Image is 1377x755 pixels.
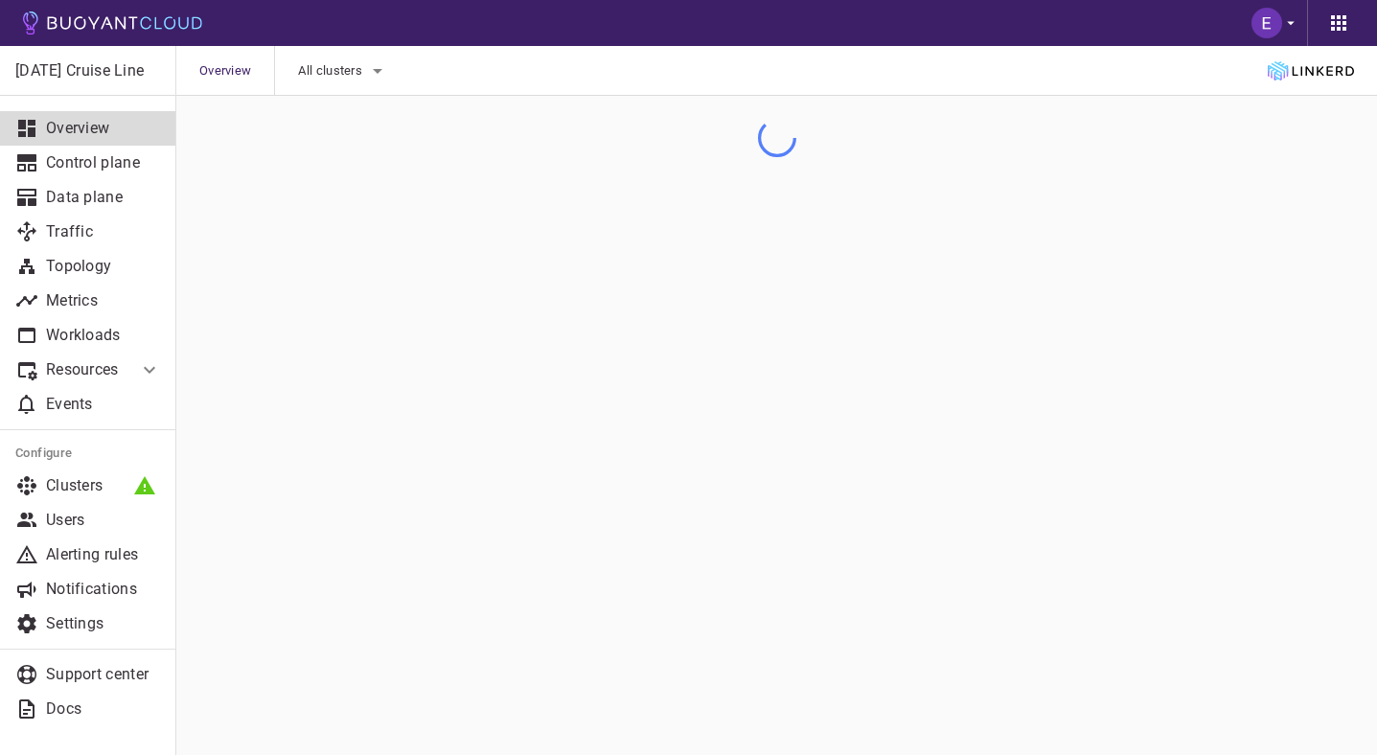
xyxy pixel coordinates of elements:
p: Events [46,395,161,414]
p: Traffic [46,222,161,241]
p: Settings [46,614,161,633]
p: Control plane [46,153,161,172]
p: Clusters [46,476,161,495]
p: Notifications [46,580,161,599]
p: Docs [46,699,161,719]
p: Resources [46,360,123,379]
p: Alerting rules [46,545,161,564]
h5: Configure [15,446,161,461]
p: Overview [46,119,161,138]
span: Overview [199,46,274,96]
p: Support center [46,665,161,684]
p: Topology [46,257,161,276]
p: Users [46,511,161,530]
button: All clusters [298,57,389,85]
p: Metrics [46,291,161,310]
img: Erickson Delgado [1251,8,1282,38]
p: Workloads [46,326,161,345]
span: All clusters [298,63,366,79]
p: [DATE] Cruise Line [15,61,160,80]
p: Data plane [46,188,161,207]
